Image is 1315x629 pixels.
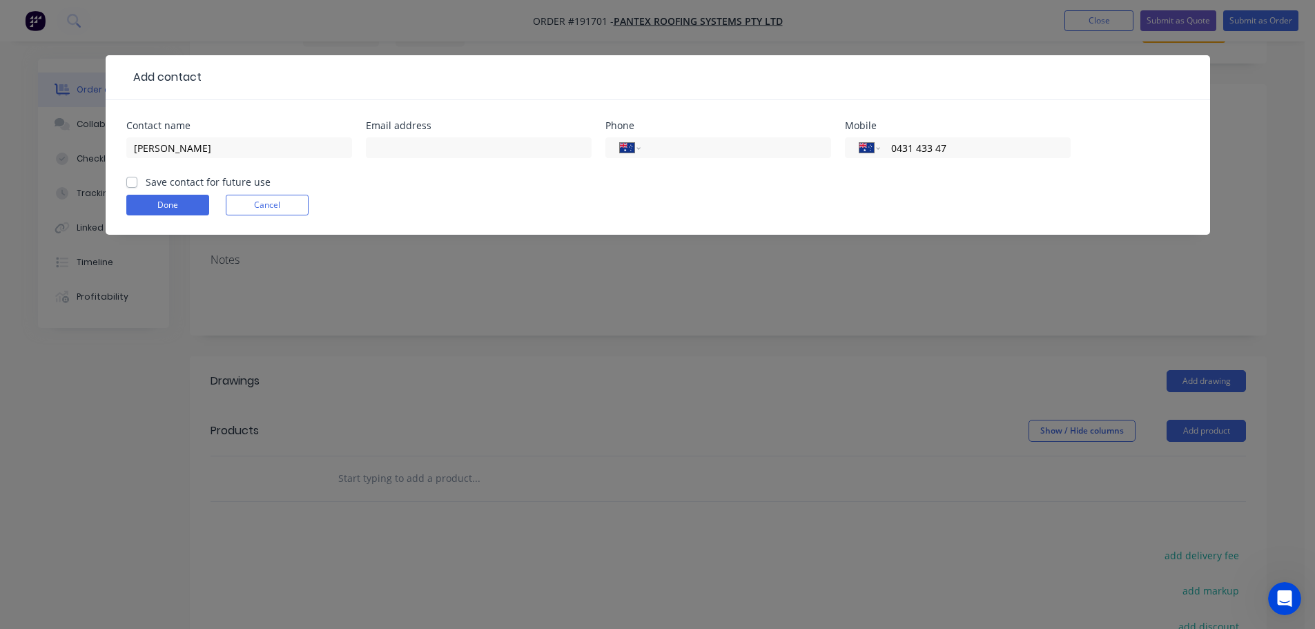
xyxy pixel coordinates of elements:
div: Email address [366,121,592,130]
label: Save contact for future use [146,175,271,189]
div: Add contact [126,69,202,86]
div: Contact name [126,121,352,130]
div: Phone [605,121,831,130]
div: Mobile [845,121,1071,130]
button: Done [126,195,209,215]
iframe: Intercom live chat [1268,582,1301,615]
button: Cancel [226,195,309,215]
